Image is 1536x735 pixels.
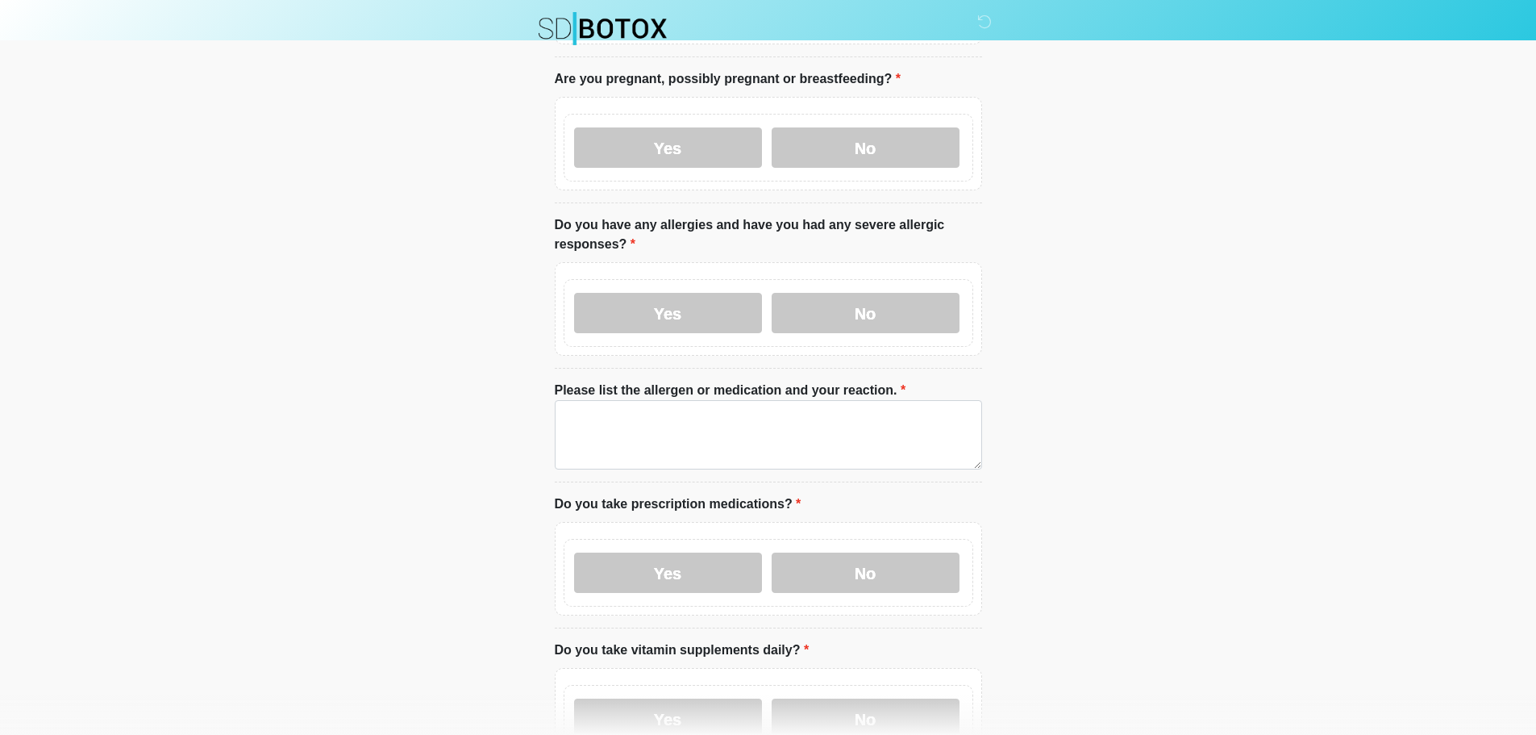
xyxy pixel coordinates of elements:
[574,127,762,168] label: Yes
[772,553,959,593] label: No
[555,495,801,514] label: Do you take prescription medications?
[555,69,901,89] label: Are you pregnant, possibly pregnant or breastfeeding?
[555,381,906,400] label: Please list the allergen or medication and your reaction.
[539,12,668,45] img: SDBotox Logo
[574,553,762,593] label: Yes
[772,127,959,168] label: No
[772,293,959,333] label: No
[555,215,982,254] label: Do you have any allergies and have you had any severe allergic responses?
[555,641,810,660] label: Do you take vitamin supplements daily?
[574,293,762,333] label: Yes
